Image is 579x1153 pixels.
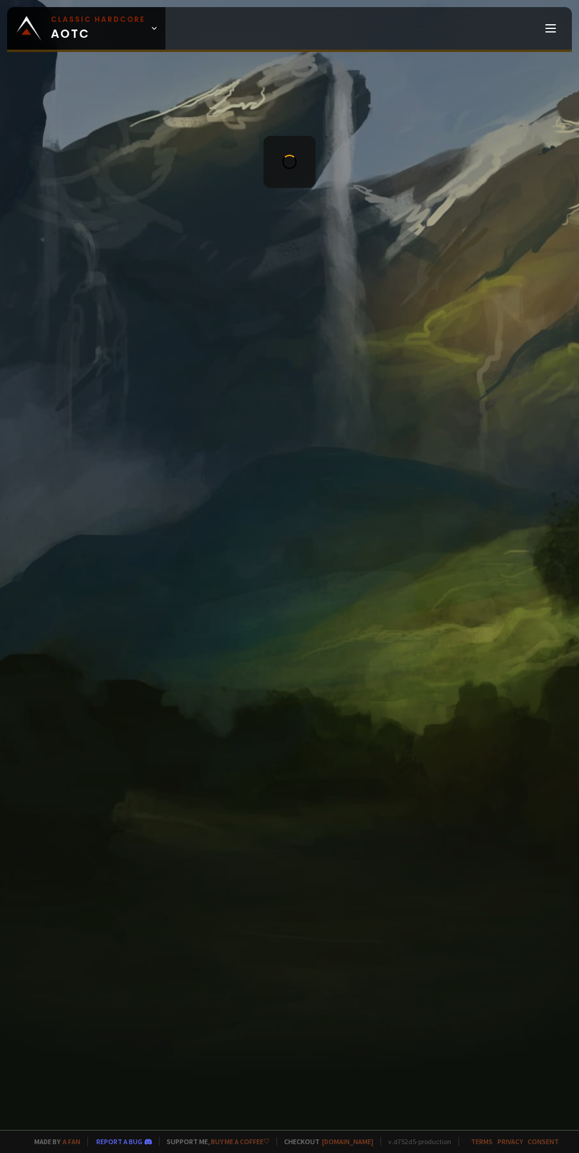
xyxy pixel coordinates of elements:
[7,7,165,50] a: Classic HardcoreAOTC
[528,1137,559,1146] a: Consent
[63,1137,80,1146] a: a fan
[322,1137,373,1146] a: [DOMAIN_NAME]
[380,1137,451,1146] span: v. d752d5 - production
[471,1137,493,1146] a: Terms
[96,1137,142,1146] a: Report a bug
[159,1137,269,1146] span: Support me,
[497,1137,523,1146] a: Privacy
[51,14,145,43] span: AOTC
[27,1137,80,1146] span: Made by
[51,14,145,25] small: Classic Hardcore
[211,1137,269,1146] a: Buy me a coffee
[277,1137,373,1146] span: Checkout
